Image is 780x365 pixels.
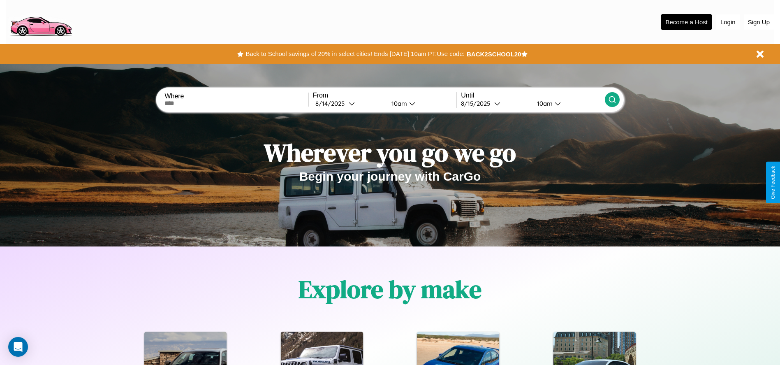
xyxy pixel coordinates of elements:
[716,14,740,30] button: Login
[8,337,28,357] div: Open Intercom Messenger
[313,99,385,108] button: 8/14/2025
[6,4,75,38] img: logo
[533,100,555,107] div: 10am
[243,48,466,60] button: Back to School savings of 20% in select cities! Ends [DATE] 10am PT.Use code:
[467,51,521,58] b: BACK2SCHOOL20
[387,100,409,107] div: 10am
[313,92,456,99] label: From
[530,99,605,108] button: 10am
[770,166,776,199] div: Give Feedback
[461,92,604,99] label: Until
[744,14,774,30] button: Sign Up
[461,100,494,107] div: 8 / 15 / 2025
[299,272,481,306] h1: Explore by make
[315,100,349,107] div: 8 / 14 / 2025
[385,99,457,108] button: 10am
[661,14,712,30] button: Become a Host
[164,93,308,100] label: Where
